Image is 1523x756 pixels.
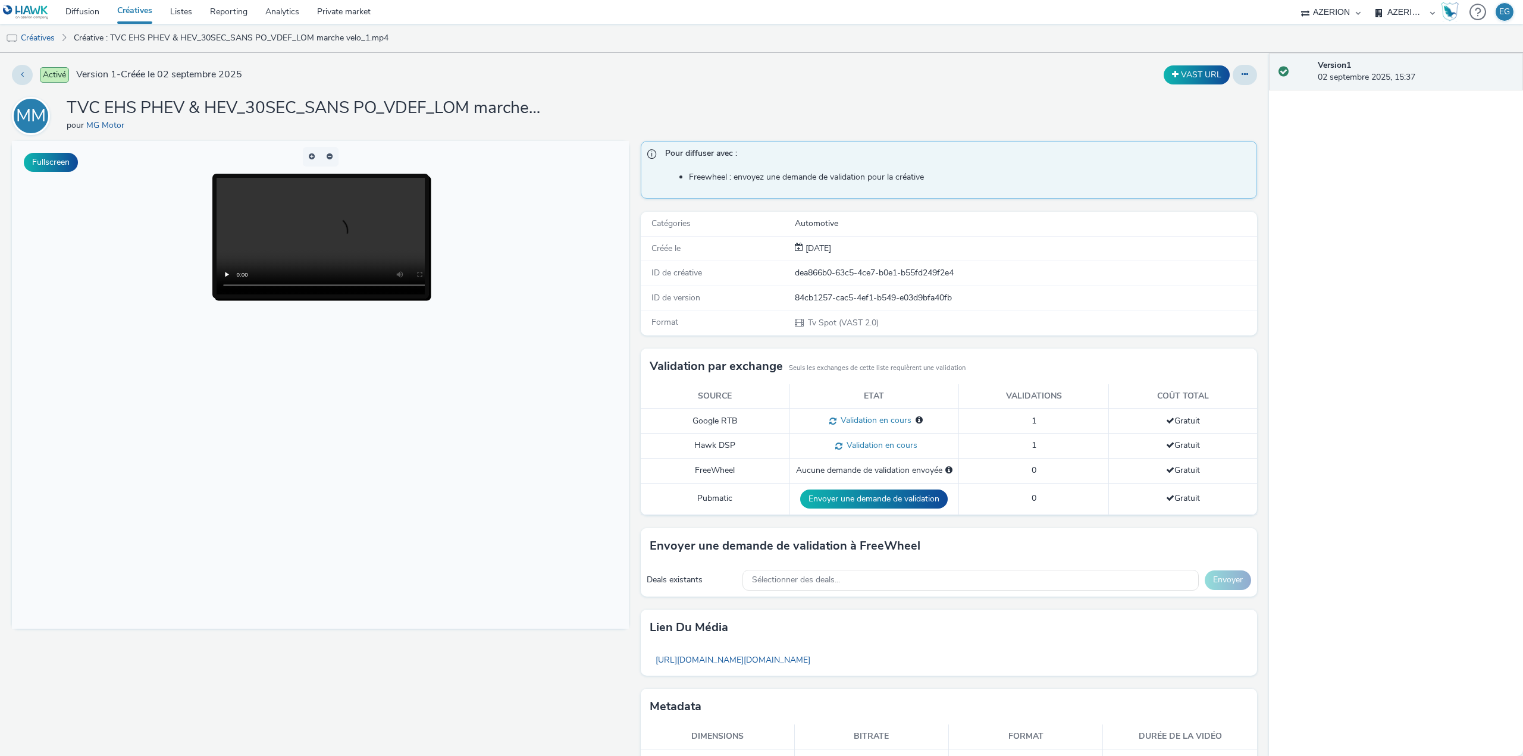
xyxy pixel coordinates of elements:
[641,409,790,434] td: Google RTB
[842,440,917,451] span: Validation en cours
[1032,415,1036,426] span: 1
[789,363,966,373] small: Seuls les exchanges de cette liste requièrent une validation
[945,465,952,476] div: Sélectionnez un deal ci-dessous et cliquez sur Envoyer pour envoyer une demande de validation à F...
[641,483,790,515] td: Pubmatic
[16,99,46,133] div: MM
[651,292,700,303] span: ID de version
[1032,440,1036,451] span: 1
[1166,465,1200,476] span: Gratuit
[651,218,691,229] span: Catégories
[958,384,1108,409] th: Validations
[796,465,952,476] div: Aucune demande de validation envoyée
[1499,3,1510,21] div: EG
[650,648,816,672] a: [URL][DOMAIN_NAME][DOMAIN_NAME]
[1205,570,1251,589] button: Envoyer
[650,698,701,716] h3: Metadata
[1103,724,1257,749] th: Durée de la vidéo
[40,67,69,83] span: Activé
[807,317,879,328] span: Tv Spot (VAST 2.0)
[795,724,949,749] th: Bitrate
[1166,415,1200,426] span: Gratuit
[1441,2,1459,21] img: Hawk Academy
[68,24,394,52] a: Créative : TVC EHS PHEV & HEV_30SEC_SANS PO_VDEF_LOM marche velo_1.mp4
[650,619,728,636] h3: Lien du média
[803,243,831,255] div: Création 02 septembre 2025, 15:37
[650,537,920,555] h3: Envoyer une demande de validation à FreeWheel
[1109,384,1258,409] th: Coût total
[949,724,1103,749] th: Format
[836,415,911,426] span: Validation en cours
[641,459,790,483] td: FreeWheel
[1441,2,1464,21] a: Hawk Academy
[803,243,831,254] span: [DATE]
[795,267,1256,279] div: dea866b0-63c5-4ce7-b0e1-b55fd249f2e4
[1166,440,1200,451] span: Gratuit
[665,148,1245,163] span: Pour diffuser avec :
[1166,493,1200,504] span: Gratuit
[76,68,242,81] span: Version 1 - Créée le 02 septembre 2025
[651,267,702,278] span: ID de créative
[1032,465,1036,476] span: 0
[67,120,86,131] span: pour
[795,292,1256,304] div: 84cb1257-cac5-4ef1-b549-e03d9bfa40fb
[651,243,681,254] span: Créée le
[1164,65,1230,84] button: VAST URL
[1032,493,1036,504] span: 0
[6,33,18,45] img: tv
[795,218,1256,230] div: Automotive
[1318,59,1351,71] strong: Version 1
[650,357,783,375] h3: Validation par exchange
[641,724,795,749] th: Dimensions
[1318,59,1513,84] div: 02 septembre 2025, 15:37
[1161,65,1233,84] div: Dupliquer la créative en un VAST URL
[641,434,790,459] td: Hawk DSP
[67,97,543,120] h1: TVC EHS PHEV & HEV_30SEC_SANS PO_VDEF_LOM marche velo_1.mp4
[86,120,129,131] a: MG Motor
[789,384,958,409] th: Etat
[651,316,678,328] span: Format
[689,171,1251,183] li: Freewheel : envoyez une demande de validation pour la créative
[12,110,55,121] a: MM
[800,490,948,509] button: Envoyer une demande de validation
[3,5,49,20] img: undefined Logo
[641,384,790,409] th: Source
[647,574,737,586] div: Deals existants
[752,575,840,585] span: Sélectionner des deals...
[24,153,78,172] button: Fullscreen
